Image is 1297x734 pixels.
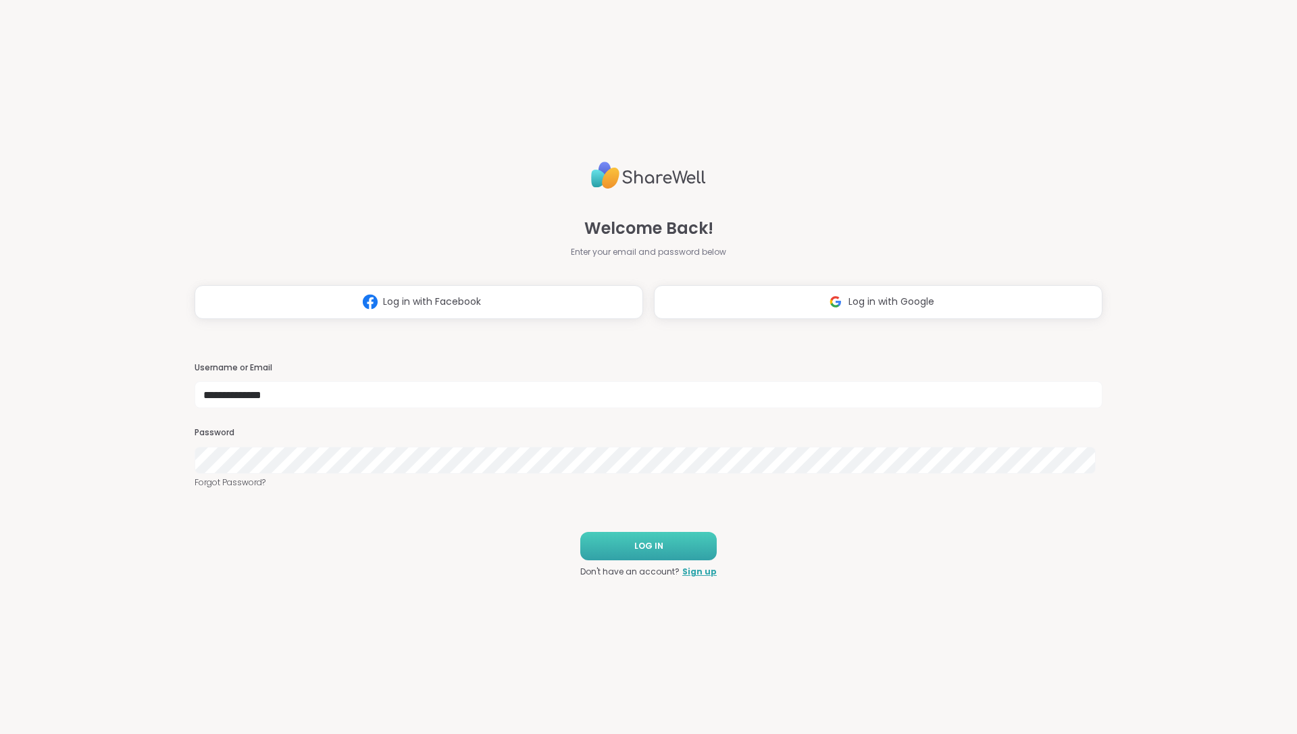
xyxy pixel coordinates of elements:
span: Don't have an account? [580,566,680,578]
button: LOG IN [580,532,717,560]
span: Enter your email and password below [571,246,726,258]
button: Log in with Google [654,285,1102,319]
span: Log in with Facebook [383,295,481,309]
h3: Username or Email [195,362,1102,374]
span: LOG IN [634,540,663,552]
img: ShareWell Logomark [823,289,848,314]
a: Forgot Password? [195,476,1102,489]
h3: Password [195,427,1102,439]
img: ShareWell Logo [591,156,706,195]
img: ShareWell Logomark [357,289,383,314]
button: Log in with Facebook [195,285,643,319]
span: Welcome Back! [584,216,713,241]
a: Sign up [682,566,717,578]
span: Log in with Google [848,295,934,309]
